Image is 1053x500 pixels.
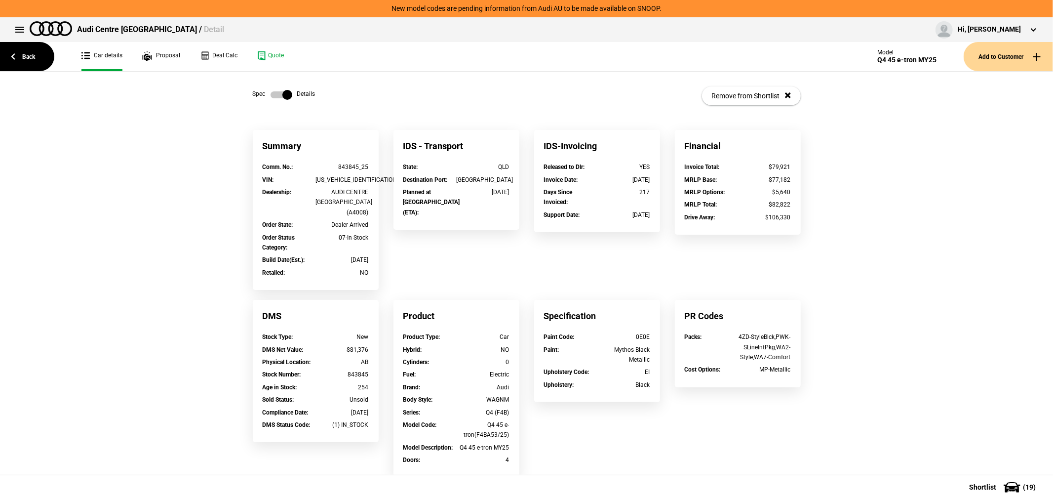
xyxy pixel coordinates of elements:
strong: Model Description : [403,444,453,451]
strong: Physical Location : [263,359,311,366]
strong: Retailed : [263,269,285,276]
button: Remove from Shortlist [702,86,801,105]
div: Summary [253,130,379,162]
div: NO [315,268,369,278]
div: DMS [253,300,379,332]
strong: Support Date : [544,211,580,218]
div: 254 [315,382,369,392]
button: Add to Customer [964,42,1053,71]
img: audi.png [30,21,72,36]
div: [DATE] [597,210,650,220]
strong: Comm. No. : [263,164,293,170]
div: IDS-Invoicing [534,130,660,162]
span: ( 19 ) [1023,484,1036,491]
div: EI [597,367,650,377]
a: Car details [81,42,122,71]
div: 217 [597,187,650,197]
div: Q4 45 e-tron MY25 [456,443,509,453]
div: Mythos Black Metallic [597,345,650,365]
div: Financial [675,130,801,162]
div: 4ZD-StyleBlck,PWK-SLineIntPkg,WA2-Style,WA7-Comfort [738,332,791,362]
div: 843845 [315,370,369,379]
strong: MRLP Options : [685,189,725,196]
div: Unsold [315,395,369,405]
div: Audi Centre [GEOGRAPHIC_DATA] / [77,24,224,35]
div: New [315,332,369,342]
strong: Invoice Total : [685,164,720,170]
div: [DATE] [456,187,509,197]
div: $77,182 [738,175,791,185]
strong: Series : [403,409,421,416]
div: Audi [456,382,509,392]
a: Deal Calc [200,42,237,71]
div: Q4 45 e-tron MY25 [877,56,936,64]
strong: Days Since Invoiced : [544,189,573,206]
strong: Paint : [544,346,559,353]
div: $81,376 [315,345,369,355]
strong: Fuel : [403,371,416,378]
strong: Upholstery : [544,381,574,388]
strong: Hybrid : [403,346,422,353]
div: $79,921 [738,162,791,172]
strong: VIN : [263,176,274,183]
div: $106,330 [738,212,791,222]
div: Product [393,300,519,332]
div: (1) IN_STOCK [315,420,369,430]
strong: MRLP Base : [685,176,717,183]
span: Detail [204,25,224,34]
strong: Age in Stock : [263,384,297,391]
div: [US_VEHICLE_IDENTIFICATION_NUMBER] [315,175,369,185]
div: Dealer Arrived [315,220,369,230]
div: Model [877,49,936,56]
strong: Cylinders : [403,359,429,366]
strong: Drive Away : [685,214,715,221]
div: WAGNM [456,395,509,405]
div: Electric [456,370,509,379]
div: 07-In Stock [315,233,369,243]
div: PR Codes [675,300,801,332]
div: $82,822 [738,200,791,209]
div: [DATE] [597,175,650,185]
div: Hi, [PERSON_NAME] [958,25,1021,35]
div: Car [456,332,509,342]
strong: MRLP Total : [685,201,717,208]
div: IDS - Transport [393,130,519,162]
div: QLD [456,162,509,172]
div: AB [315,357,369,367]
strong: Dealership : [263,189,292,196]
strong: Planned at [GEOGRAPHIC_DATA] (ETA) : [403,189,460,216]
strong: Build Date(Est.) : [263,256,305,263]
strong: Brand : [403,384,421,391]
a: Proposal [142,42,180,71]
button: Shortlist(19) [954,475,1053,500]
div: YES [597,162,650,172]
strong: Packs : [685,333,702,340]
div: 843845_25 [315,162,369,172]
strong: Destination Port : [403,176,448,183]
strong: Order Status Category : [263,234,295,251]
div: [DATE] [315,255,369,265]
div: 0E0E [597,332,650,342]
div: Black [597,380,650,390]
div: AUDI CENTRE [GEOGRAPHIC_DATA] (A4008) [315,187,369,217]
a: Quote [257,42,284,71]
strong: Model Code : [403,421,437,428]
strong: Sold Status : [263,396,294,403]
strong: Compliance Date : [263,409,309,416]
div: NO [456,345,509,355]
strong: DMS Net Value : [263,346,304,353]
strong: Upholstery Code : [544,369,589,375]
strong: Stock Type : [263,333,293,340]
strong: DMS Status Code : [263,421,311,428]
strong: Doors : [403,457,421,463]
strong: Cost Options : [685,366,721,373]
strong: Released to Dlr : [544,164,585,170]
strong: Order State : [263,221,293,228]
strong: Stock Number : [263,371,301,378]
strong: Paint Code : [544,333,575,340]
span: Shortlist [969,484,996,491]
div: Q4 45 e-tron(F4BA53/25) [456,420,509,440]
strong: State : [403,164,418,170]
div: 4 [456,455,509,465]
div: Specification [534,300,660,332]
